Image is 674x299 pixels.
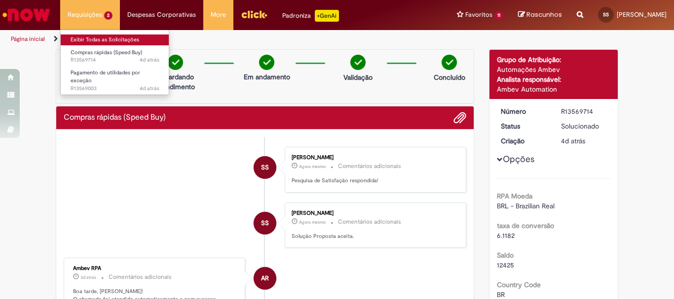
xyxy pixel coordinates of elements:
[254,267,276,290] div: Ambev RPA
[338,162,401,170] small: Comentários adicionais
[518,10,562,20] a: Rascunhos
[140,56,159,64] time: 26/09/2025 10:20:30
[127,10,196,20] span: Despesas Corporativas
[453,111,466,124] button: Adicionar anexos
[1,5,52,25] img: ServiceNow
[61,47,169,66] a: Aberto R13569714 : Compras rápidas (Speed Buy)
[73,266,237,271] div: Ambev RPA
[61,67,169,89] a: Aberto R13569003 : Pagamento de utilidades por exceção
[61,34,169,45] a: Exibir Todas as Solicitações
[497,201,555,210] span: BRL - Brazilian Real
[465,10,492,20] span: Favoritos
[497,84,611,94] div: Ambev Automation
[497,290,505,299] span: BR
[109,273,172,281] small: Comentários adicionais
[261,211,269,235] span: SS
[497,74,611,84] div: Analista responsável:
[7,30,442,48] ul: Trilhas de página
[254,212,276,234] div: Simone Rocha Silva
[140,85,159,92] span: 4d atrás
[350,55,366,70] img: check-circle-green.png
[493,136,554,146] dt: Criação
[241,7,267,22] img: click_logo_yellow_360x200.png
[561,136,585,145] time: 26/09/2025 10:20:29
[140,85,159,92] time: 26/09/2025 07:34:42
[526,10,562,19] span: Rascunhos
[497,55,611,65] div: Grupo de Atribuição:
[104,11,112,20] span: 2
[497,261,514,269] span: 12425
[493,106,554,116] dt: Número
[261,266,269,290] span: AR
[561,121,607,131] div: Solucionado
[442,55,457,70] img: check-circle-green.png
[497,231,515,240] span: 6.1182
[497,65,611,74] div: Automações Ambev
[497,221,554,230] b: taxa de conversão
[211,10,226,20] span: More
[292,210,456,216] div: [PERSON_NAME]
[343,72,373,82] p: Validação
[617,10,667,19] span: [PERSON_NAME]
[299,164,326,169] time: 29/09/2025 12:20:56
[151,72,199,92] p: Aguardando atendimento
[64,113,166,122] h2: Compras rápidas (Speed Buy) Histórico de tíquete
[292,233,456,240] p: Solução Proposta aceita.
[292,155,456,161] div: [PERSON_NAME]
[11,35,45,43] a: Página inicial
[561,106,607,116] div: R13569714
[299,219,326,225] span: Agora mesmo
[315,10,339,22] p: +GenAi
[282,10,339,22] div: Padroniza
[299,164,326,169] span: Agora mesmo
[71,49,142,56] span: Compras rápidas (Speed Buy)
[497,280,541,289] b: Country Code
[80,274,96,280] time: 26/09/2025 12:43:46
[561,136,607,146] div: 26/09/2025 10:20:29
[434,72,465,82] p: Concluído
[292,177,456,185] p: Pesquisa de Satisfação respondida!
[71,85,159,93] span: R13569003
[71,56,159,64] span: R13569714
[561,136,585,145] span: 4d atrás
[338,218,401,226] small: Comentários adicionais
[60,30,169,95] ul: Requisições
[80,274,96,280] span: 3d atrás
[244,72,290,82] p: Em andamento
[494,11,503,20] span: 11
[68,10,102,20] span: Requisições
[168,55,183,70] img: check-circle-green.png
[259,55,274,70] img: check-circle-green.png
[254,156,276,179] div: Simone Rocha Silva
[71,69,140,84] span: Pagamento de utilidades por exceção
[299,219,326,225] time: 29/09/2025 12:20:39
[497,192,532,200] b: RPA Moeda
[497,251,514,260] b: Saldo
[493,121,554,131] dt: Status
[603,11,609,18] span: SS
[140,56,159,64] span: 4d atrás
[261,156,269,179] span: SS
